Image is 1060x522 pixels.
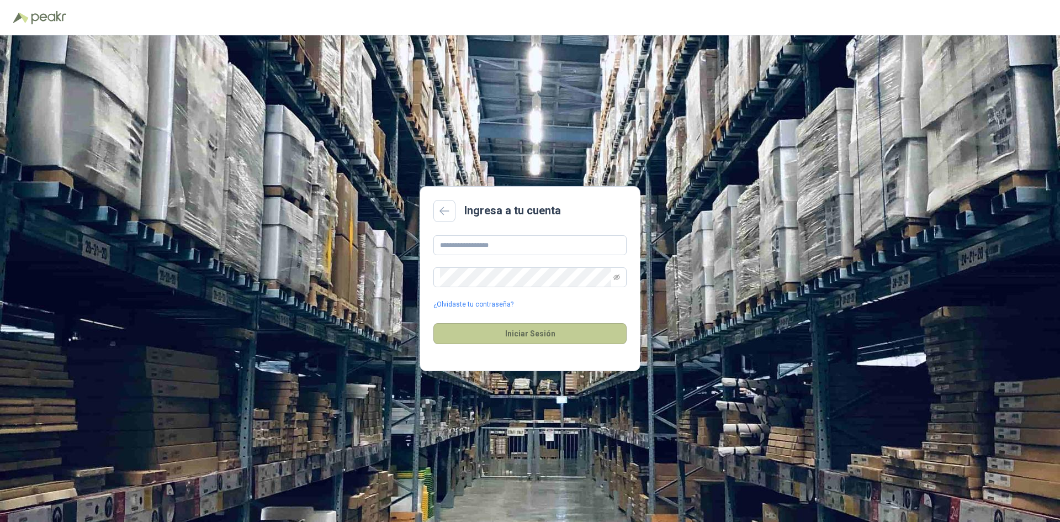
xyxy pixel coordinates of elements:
img: Peakr [31,11,66,24]
h2: Ingresa a tu cuenta [464,202,561,219]
a: ¿Olvidaste tu contraseña? [433,299,513,310]
button: Iniciar Sesión [433,323,627,344]
span: eye-invisible [613,274,620,281]
img: Logo [13,12,29,23]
